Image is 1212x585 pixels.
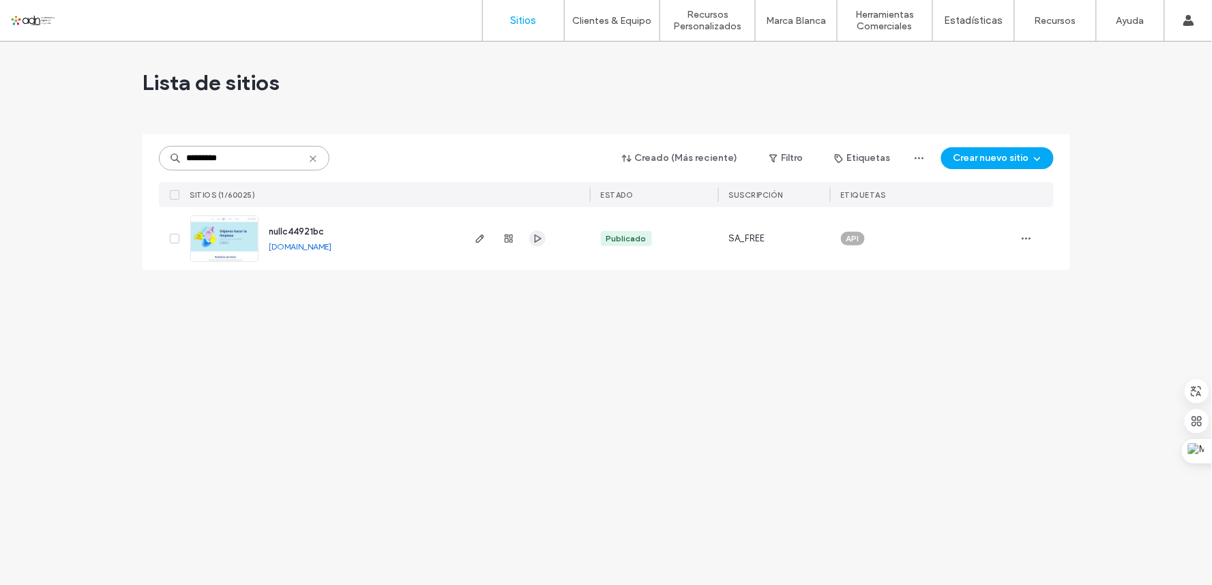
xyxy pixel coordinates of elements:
[143,69,280,96] span: Lista de sitios
[660,9,755,32] label: Recursos Personalizados
[269,241,332,252] a: [DOMAIN_NAME]
[29,10,67,22] span: Ayuda
[729,190,784,200] span: Suscripción
[610,147,750,169] button: Creado (Más reciente)
[823,147,903,169] button: Etiquetas
[1035,15,1076,27] label: Recursos
[838,9,932,32] label: Herramientas Comerciales
[841,190,887,200] span: ETIQUETAS
[1117,15,1144,27] label: Ayuda
[767,15,827,27] label: Marca Blanca
[756,147,817,169] button: Filtro
[601,190,634,200] span: ESTADO
[269,226,325,237] a: nullc44921bc
[606,232,647,245] div: Publicado
[729,232,765,245] span: SA_FREE
[511,14,537,27] label: Sitios
[190,190,256,200] span: SITIOS (1/60025)
[573,15,652,27] label: Clientes & Equipo
[846,232,859,245] span: API
[941,147,1054,169] button: Crear nuevo sitio
[945,14,1003,27] label: Estadísticas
